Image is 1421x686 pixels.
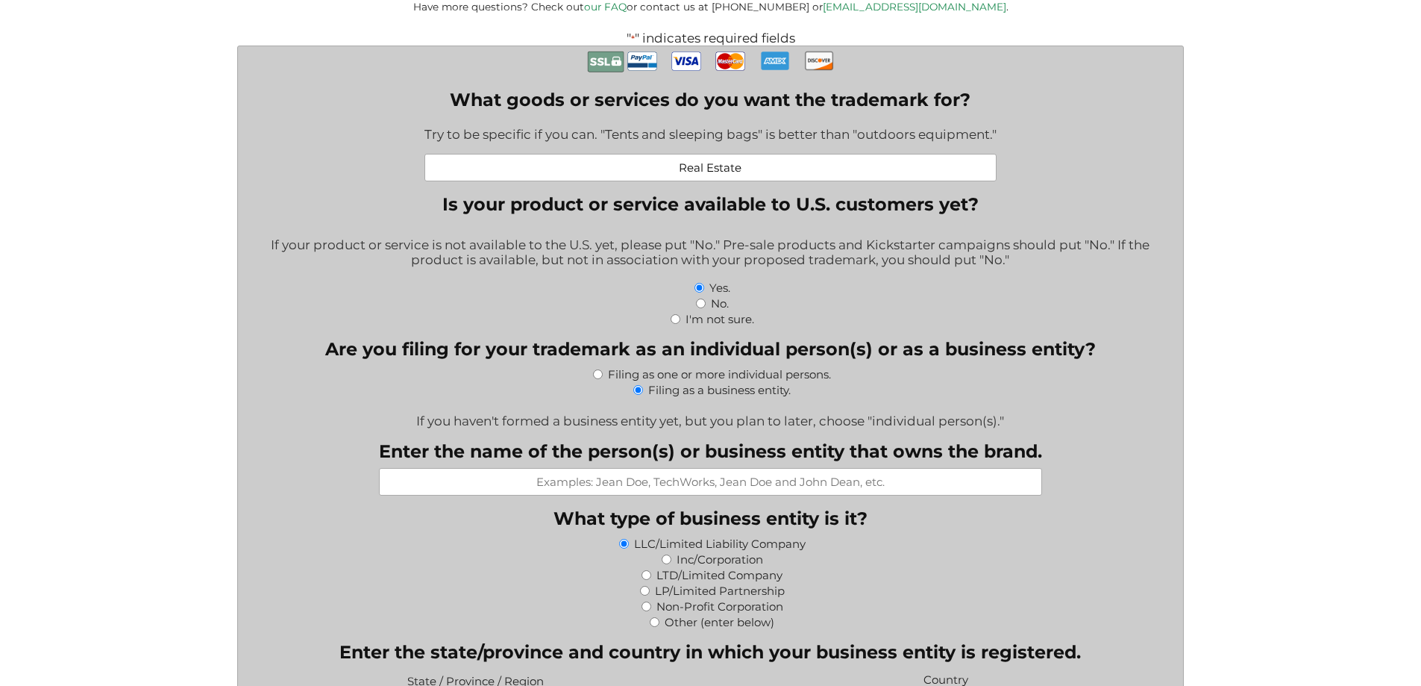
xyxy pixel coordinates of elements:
[656,568,782,582] label: LTD/Limited Company
[715,46,745,76] img: MasterCard
[671,46,701,76] img: Visa
[339,641,1081,663] legend: Enter the state/province and country in which your business entity is registered.
[648,383,791,397] label: Filing as a business entity.
[587,46,624,77] img: Secure Payment with SSL
[804,46,834,75] img: Discover
[325,338,1096,360] legend: Are you filing for your trademark as an individual person(s) or as a business entity?
[656,599,783,614] label: Non-Profit Corporation
[711,296,729,311] label: No.
[677,552,763,567] label: Inc/Corporation
[442,193,979,215] legend: Is your product or service available to U.S. customers yet?
[686,312,754,326] label: I'm not sure.
[608,367,831,381] label: Filing as one or more individual persons.
[627,46,657,76] img: PayPal
[584,1,627,13] a: our FAQ
[760,46,790,75] img: AmEx
[823,1,1006,13] a: [EMAIL_ADDRESS][DOMAIN_NAME]
[553,508,868,529] legend: What type of business entity is it?
[185,31,1237,46] p: " " indicates required fields
[709,281,730,295] label: Yes.
[424,89,997,110] label: What goods or services do you want the trademark for?
[413,1,1008,13] small: Have more questions? Check out or contact us at [PHONE_NUMBER] or .
[424,154,997,181] input: Examples: Pet leashes; Healthcare consulting; Web-based accounting software
[424,117,997,154] div: Try to be specific if you can. "Tents and sleeping bags" is better than "outdoors equipment."
[665,615,774,629] label: Other (enter below)
[379,468,1042,496] input: Examples: Jean Doe, TechWorks, Jean Doe and John Dean, etc.
[655,584,785,598] label: LP/Limited Partnership
[634,537,806,551] label: LLC/Limited Liability Company
[249,228,1172,279] div: If your product or service is not available to the U.S. yet, please put "No." Pre-sale products a...
[379,440,1042,462] label: Enter the name of the person(s) or business entity that owns the brand.
[249,404,1172,428] div: If you haven't formed a business entity yet, but you plan to later, choose "individual person(s)."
